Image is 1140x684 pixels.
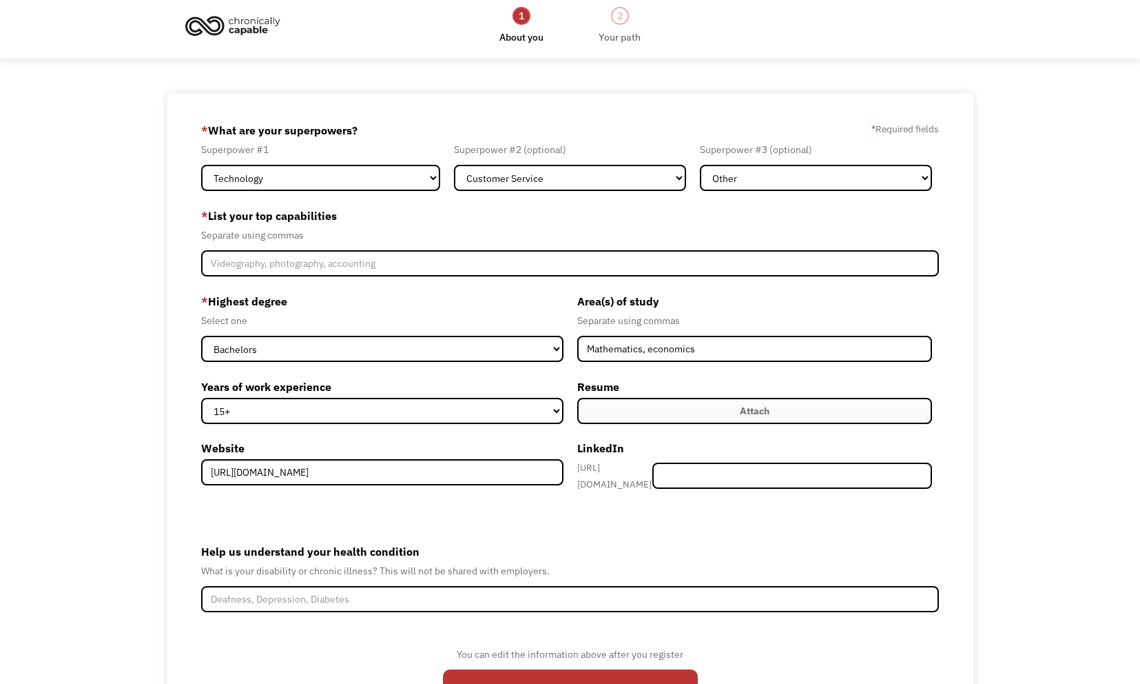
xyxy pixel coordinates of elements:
label: Area(s) of study [577,290,932,312]
input: www.myportfolio.com [201,459,563,485]
div: About you [499,29,543,46]
div: 2 [611,7,629,25]
div: Superpower #1 [201,141,440,158]
div: Separate using commas [201,227,939,243]
div: Separate using commas [577,312,932,329]
img: Chronically Capable logo [181,10,284,41]
div: 1 [512,7,530,25]
div: Select one [201,312,563,329]
label: List your top capabilities [201,205,939,227]
div: Attach [740,403,769,419]
label: LinkedIn [577,437,932,459]
input: Videography, photography, accounting [201,250,939,276]
input: Deafness, Depression, Diabetes [201,586,939,612]
a: 2Your path [599,6,641,46]
label: Years of work experience [201,376,563,398]
div: Superpower #3 (optional) [700,141,932,158]
div: Superpower #2 (optional) [454,141,686,158]
div: Your path [599,29,641,46]
label: Resume [577,376,932,398]
div: [URL][DOMAIN_NAME] [577,459,652,492]
label: Help us understand your health condition [201,541,939,563]
label: Website [201,437,563,459]
div: You can edit the information above after you register [443,646,698,663]
label: Highest degree [201,290,563,312]
div: What is your disability or chronic illness? This will not be shared with employers. [201,563,939,579]
label: What are your superpowers? [201,119,357,141]
label: Attach [577,398,932,424]
input: Anthropology, Education [577,336,932,362]
label: Required fields [871,121,939,137]
a: 1About you [499,6,543,46]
